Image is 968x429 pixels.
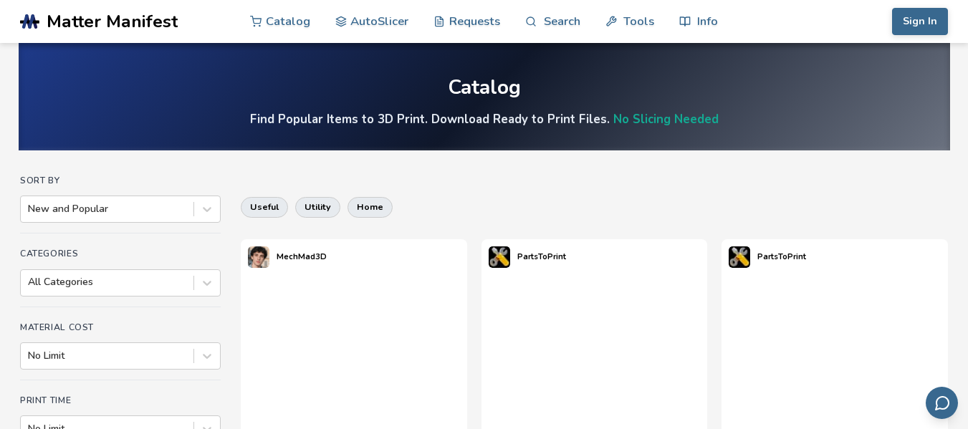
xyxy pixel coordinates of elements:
[729,246,750,268] img: PartsToPrint's profile
[47,11,178,32] span: Matter Manifest
[241,197,288,217] button: useful
[248,246,269,268] img: MechMad3D's profile
[892,8,948,35] button: Sign In
[241,239,334,275] a: MechMad3D's profileMechMad3D
[448,77,521,99] div: Catalog
[757,249,806,264] p: PartsToPrint
[20,175,221,185] h4: Sort By
[20,395,221,405] h4: Print Time
[517,249,566,264] p: PartsToPrint
[926,387,958,419] button: Send feedback via email
[20,249,221,259] h4: Categories
[481,239,573,275] a: PartsToPrint's profilePartsToPrint
[722,239,813,275] a: PartsToPrint's profilePartsToPrint
[613,111,719,127] a: No Slicing Needed
[348,197,393,217] button: home
[28,350,31,362] input: No Limit
[277,249,327,264] p: MechMad3D
[20,322,221,332] h4: Material Cost
[28,203,31,215] input: New and Popular
[295,197,340,217] button: utility
[28,276,31,288] input: All Categories
[489,246,510,268] img: PartsToPrint's profile
[250,111,719,127] h4: Find Popular Items to 3D Print. Download Ready to Print Files.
